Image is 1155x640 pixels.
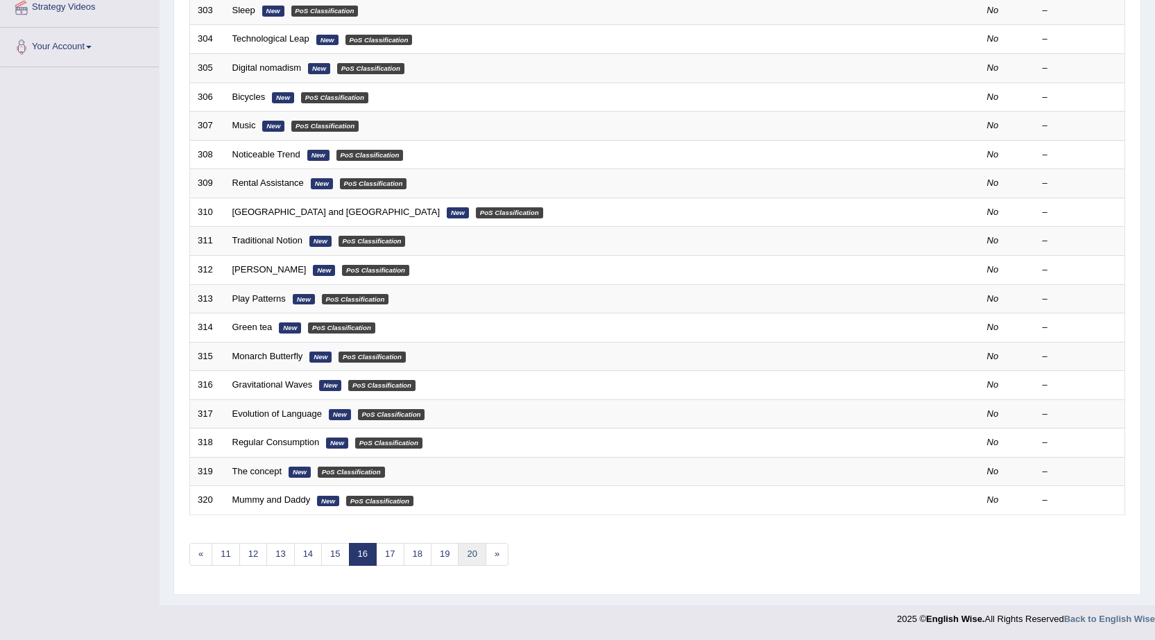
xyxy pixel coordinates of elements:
div: – [1043,263,1118,277]
a: 18 [404,543,431,566]
a: Traditional Notion [232,235,302,245]
a: Play Patterns [232,293,286,304]
a: » [486,543,508,566]
a: Evolution of Language [232,408,322,419]
em: No [987,149,999,159]
a: Noticeable Trend [232,149,300,159]
em: New [447,207,469,218]
td: 304 [190,25,225,54]
td: 315 [190,342,225,371]
a: 13 [266,543,294,566]
em: No [987,322,999,332]
em: New [326,438,348,449]
em: New [313,265,335,276]
td: 318 [190,429,225,458]
em: PoS Classification [291,121,359,132]
em: No [987,207,999,217]
em: No [987,379,999,390]
a: 16 [349,543,377,566]
em: No [987,437,999,447]
div: – [1043,62,1118,75]
div: – [1043,494,1118,507]
em: PoS Classification [348,380,416,391]
em: New [309,236,332,247]
em: No [987,408,999,419]
em: No [987,351,999,361]
em: PoS Classification [339,352,406,363]
a: Sleep [232,5,255,15]
em: PoS Classification [340,178,407,189]
td: 312 [190,255,225,284]
em: New [262,121,284,132]
a: 19 [431,543,459,566]
td: 307 [190,112,225,141]
div: – [1043,119,1118,132]
a: [PERSON_NAME] [232,264,307,275]
a: Gravitational Waves [232,379,313,390]
em: PoS Classification [301,92,368,103]
a: Bicycles [232,92,266,102]
div: – [1043,91,1118,104]
em: PoS Classification [355,438,422,449]
td: 308 [190,140,225,169]
em: PoS Classification [318,467,385,478]
em: New [262,6,284,17]
em: New [309,352,332,363]
a: « [189,543,212,566]
a: 14 [294,543,322,566]
td: 314 [190,313,225,343]
a: 11 [212,543,239,566]
a: The concept [232,466,282,476]
em: PoS Classification [308,322,375,334]
em: New [319,380,341,391]
strong: English Wise. [926,614,984,624]
em: New [329,409,351,420]
td: 311 [190,227,225,256]
div: – [1043,4,1118,17]
em: New [293,294,315,305]
a: 12 [239,543,267,566]
em: PoS Classification [476,207,543,218]
em: New [316,35,339,46]
a: Monarch Butterfly [232,351,303,361]
em: No [987,264,999,275]
em: PoS Classification [337,63,404,74]
em: No [987,178,999,188]
a: Music [232,120,256,130]
div: – [1043,465,1118,478]
a: Mummy and Daddy [232,494,311,505]
td: 310 [190,198,225,227]
div: – [1043,321,1118,334]
div: – [1043,436,1118,449]
a: Back to English Wise [1064,614,1155,624]
em: New [307,150,330,161]
td: 316 [190,371,225,400]
em: PoS Classification [322,294,389,305]
em: PoS Classification [339,236,406,247]
div: – [1043,177,1118,190]
td: 317 [190,399,225,429]
a: 17 [376,543,404,566]
em: No [987,120,999,130]
td: 305 [190,54,225,83]
td: 313 [190,284,225,313]
a: Regular Consumption [232,437,320,447]
div: – [1043,206,1118,219]
a: Rental Assistance [232,178,304,188]
a: Technological Leap [232,33,309,44]
em: No [987,235,999,245]
em: No [987,62,999,73]
div: – [1043,234,1118,248]
em: No [987,494,999,505]
em: No [987,466,999,476]
em: New [279,322,301,334]
td: 320 [190,486,225,515]
em: PoS Classification [291,6,359,17]
em: PoS Classification [342,265,409,276]
em: PoS Classification [346,496,413,507]
em: New [272,92,294,103]
em: PoS Classification [358,409,425,420]
td: 319 [190,457,225,486]
em: New [289,467,311,478]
